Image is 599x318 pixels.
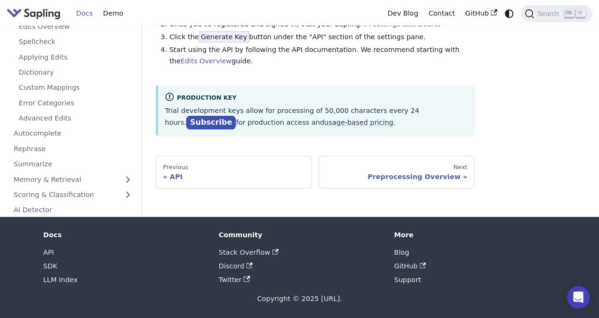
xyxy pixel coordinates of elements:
a: Rephrase [9,142,137,155]
li: Click the button under the "API" section of the settings pane. [170,32,475,43]
button: Search (Ctrl+K) [521,5,592,22]
div: Next [326,163,467,171]
li: Start using the API by following the API documentation. We recommend starting with the guide. [170,44,475,67]
a: PreviousAPI [156,156,312,188]
a: Advanced Edits [14,112,137,125]
kbd: K [576,9,585,17]
a: Subscribe [186,116,236,129]
a: Applying Edits [14,50,137,64]
a: Memory & Retrieval [9,172,137,186]
a: Custom Mappings [14,81,137,95]
a: Edits Overview [180,57,232,65]
a: Docs [71,6,98,21]
a: Spellcheck [14,35,137,49]
a: Blog [394,249,409,256]
a: Twitter [219,276,250,284]
p: Trial development keys allow for processing of 50,000 characters every 24 hours. for production a... [165,105,468,129]
span: Search [534,10,564,17]
a: Summarize [9,157,137,171]
a: NextPreprocessing Overview [319,156,474,188]
button: Switch between dark and light mode (currently system mode) [502,7,516,20]
nav: Docs pages [156,156,474,188]
div: Preprocessing Overview [326,172,467,181]
a: usage-based pricing [324,119,393,126]
a: SDK [43,262,57,270]
a: Scoring & Classification [9,188,137,202]
a: GitHub [460,6,502,21]
a: Dev Blog [382,6,423,21]
a: Sapling.ai [7,7,64,20]
a: API [43,249,54,256]
div: More [394,231,556,239]
span: Generate Key [199,31,249,43]
a: Demo [98,6,128,21]
a: Edits Overview [14,19,137,33]
a: Error Categories [14,96,137,110]
div: Copyright © 2025 [URL]. [43,293,555,305]
div: Production Key [165,92,468,103]
div: Previous [163,163,304,171]
a: Support [394,276,421,284]
a: Contact [423,6,460,21]
img: Sapling.ai [7,7,61,20]
a: Autocomplete [9,127,137,140]
a: Discord [219,262,253,270]
a: Stack Overflow [219,249,278,256]
a: API settings dashboard [360,20,438,28]
div: Community [219,231,381,239]
iframe: Intercom live chat [567,286,590,309]
div: Docs [43,231,205,239]
a: LLM Index [43,276,78,284]
a: Dictionary [14,66,137,79]
a: AI Detector [9,203,137,217]
div: API [163,172,304,181]
a: GitHub [394,262,426,270]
